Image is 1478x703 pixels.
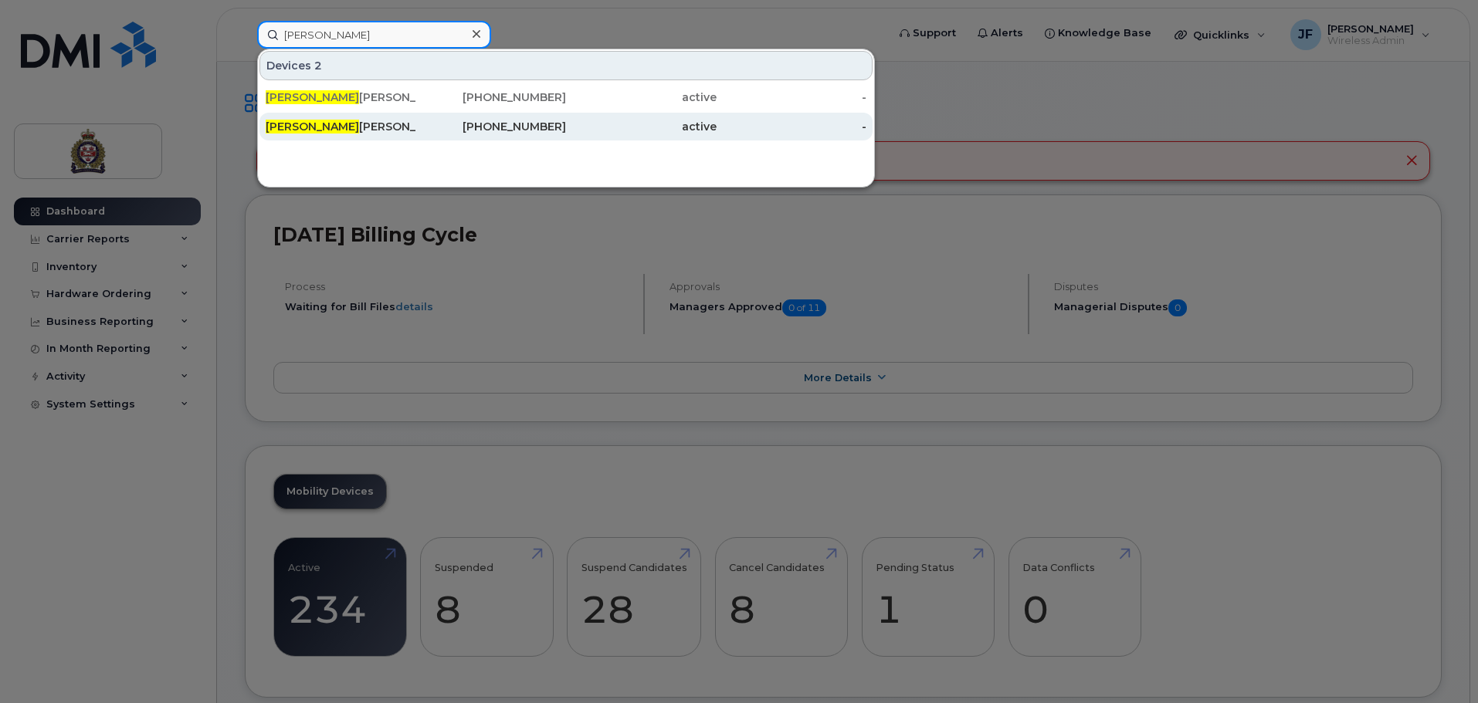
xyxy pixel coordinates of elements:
[416,90,567,105] div: [PHONE_NUMBER]
[416,119,567,134] div: [PHONE_NUMBER]
[259,51,873,80] div: Devices
[266,120,359,134] span: [PERSON_NAME]
[717,90,867,105] div: -
[314,58,322,73] span: 2
[266,90,359,104] span: [PERSON_NAME]
[266,90,416,105] div: [PERSON_NAME]
[566,119,717,134] div: active
[259,113,873,140] a: [PERSON_NAME][PERSON_NAME][PHONE_NUMBER]active-
[566,90,717,105] div: active
[266,119,416,134] div: [PERSON_NAME]
[717,119,867,134] div: -
[259,83,873,111] a: [PERSON_NAME][PERSON_NAME][PHONE_NUMBER]active-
